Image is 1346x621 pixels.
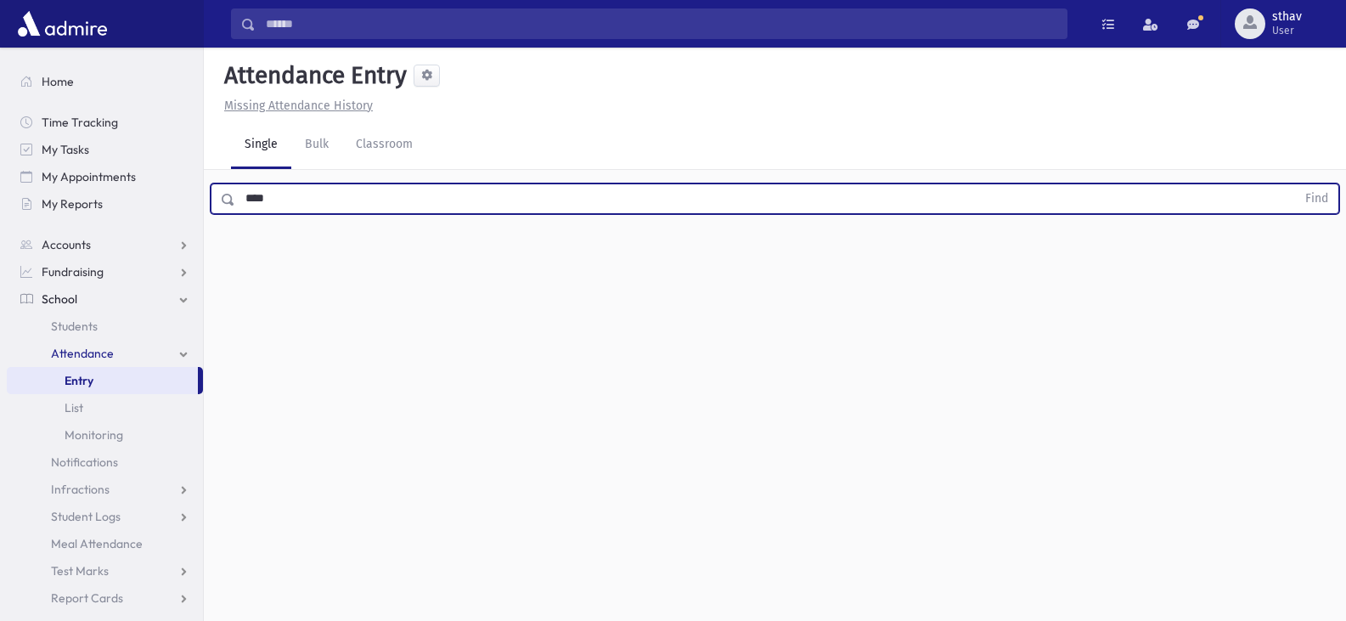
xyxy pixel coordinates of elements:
[224,99,373,113] u: Missing Attendance History
[231,121,291,169] a: Single
[342,121,426,169] a: Classroom
[51,482,110,497] span: Infractions
[7,258,203,285] a: Fundraising
[1272,24,1302,37] span: User
[7,313,203,340] a: Students
[7,163,203,190] a: My Appointments
[42,74,74,89] span: Home
[51,319,98,334] span: Students
[7,584,203,612] a: Report Cards
[65,427,123,443] span: Monitoring
[217,99,373,113] a: Missing Attendance History
[51,536,143,551] span: Meal Attendance
[42,169,136,184] span: My Appointments
[7,476,203,503] a: Infractions
[51,346,114,361] span: Attendance
[1295,184,1338,213] button: Find
[7,530,203,557] a: Meal Attendance
[42,142,89,157] span: My Tasks
[51,563,109,579] span: Test Marks
[65,400,83,415] span: List
[1272,10,1302,24] span: sthav
[7,340,203,367] a: Attendance
[14,7,111,41] img: AdmirePro
[7,503,203,530] a: Student Logs
[7,394,203,421] a: List
[65,373,93,388] span: Entry
[7,231,203,258] a: Accounts
[42,196,103,212] span: My Reports
[42,291,77,307] span: School
[7,190,203,217] a: My Reports
[7,136,203,163] a: My Tasks
[217,61,407,90] h5: Attendance Entry
[256,8,1067,39] input: Search
[7,68,203,95] a: Home
[7,449,203,476] a: Notifications
[7,285,203,313] a: School
[7,367,198,394] a: Entry
[7,421,203,449] a: Monitoring
[51,454,118,470] span: Notifications
[7,557,203,584] a: Test Marks
[51,590,123,606] span: Report Cards
[7,109,203,136] a: Time Tracking
[42,115,118,130] span: Time Tracking
[42,264,104,279] span: Fundraising
[51,509,121,524] span: Student Logs
[42,237,91,252] span: Accounts
[291,121,342,169] a: Bulk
